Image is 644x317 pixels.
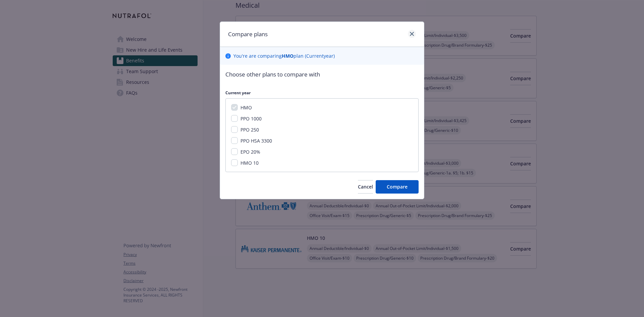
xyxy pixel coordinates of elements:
[240,138,272,144] span: PPO HSA 3300
[225,70,419,79] p: Choose other plans to compare with
[376,180,419,194] button: Compare
[387,183,408,190] span: Compare
[228,30,268,39] h1: Compare plans
[240,115,262,122] span: PPO 1000
[240,160,259,166] span: HMO 10
[240,149,260,155] span: EPO 20%
[225,90,419,96] p: Current year
[408,30,416,38] a: close
[233,52,335,59] p: You ' re are comparing plan ( Current year)
[240,104,252,111] span: HMO
[358,180,373,194] button: Cancel
[282,53,293,59] b: HMO
[240,126,259,133] span: PPO 250
[358,183,373,190] span: Cancel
